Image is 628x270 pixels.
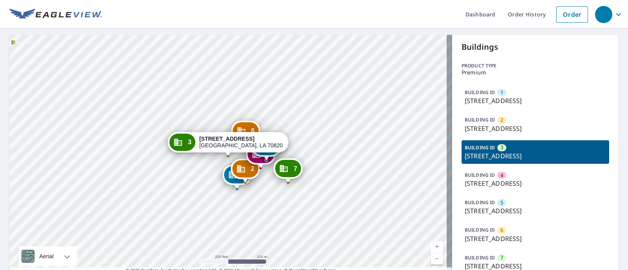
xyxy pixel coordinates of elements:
span: 2 [251,166,254,172]
p: [STREET_ADDRESS] [465,151,606,161]
a: Current Level 17, Zoom Out [431,253,443,265]
div: Dropped pin, building 3, Commercial property, 550 Ben Hur Rd Baton Rouge, LA 70820 [168,132,288,156]
p: BUILDING ID [465,89,495,96]
div: Dropped pin, building 7, Commercial property, 550 Ben Hur Rd Baton Rouge, LA 70820 [274,158,303,183]
span: 1 [500,89,503,96]
p: BUILDING ID [465,116,495,123]
p: BUILDING ID [465,172,495,178]
div: Dropped pin, building 4, Commercial property, 550 Ben Hur Rd Baton Rouge, LA 70820 [246,144,275,169]
span: 4 [500,172,503,179]
p: BUILDING ID [465,144,495,151]
p: BUILDING ID [465,254,495,261]
div: [GEOGRAPHIC_DATA], LA 70820 [199,136,283,149]
span: 3 [188,139,192,145]
p: [STREET_ADDRESS] [465,234,606,243]
p: [STREET_ADDRESS] [465,206,606,216]
p: [STREET_ADDRESS] [465,124,606,133]
span: 7 [294,166,297,172]
div: Aerial [19,246,77,266]
span: 6 [251,128,255,134]
p: Premium [462,69,609,76]
div: Aerial [37,246,56,266]
span: 5 [500,199,503,207]
div: Dropped pin, building 1, Commercial property, 550 Ben Hur Rd Baton Rouge, LA 70820 [223,165,252,189]
p: BUILDING ID [465,199,495,206]
a: Current Level 17, Zoom In [431,241,443,253]
span: 7 [500,254,503,261]
img: EV Logo [9,9,102,20]
div: Dropped pin, building 6, Commercial property, 550 Ben Hur Rd Baton Rouge, LA 70820 [231,121,260,145]
p: Product type [462,62,609,69]
div: Dropped pin, building 2, Commercial property, 550 Ben Hur Rd Baton Rouge, LA 70820 [231,159,260,183]
p: Buildings [462,41,609,53]
span: 2 [500,116,503,124]
a: Order [556,6,588,23]
strong: [STREET_ADDRESS] [199,136,255,142]
span: 3 [500,144,503,151]
p: BUILDING ID [465,227,495,233]
p: [STREET_ADDRESS] [465,179,606,188]
span: 6 [500,227,503,234]
p: [STREET_ADDRESS] [465,96,606,105]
